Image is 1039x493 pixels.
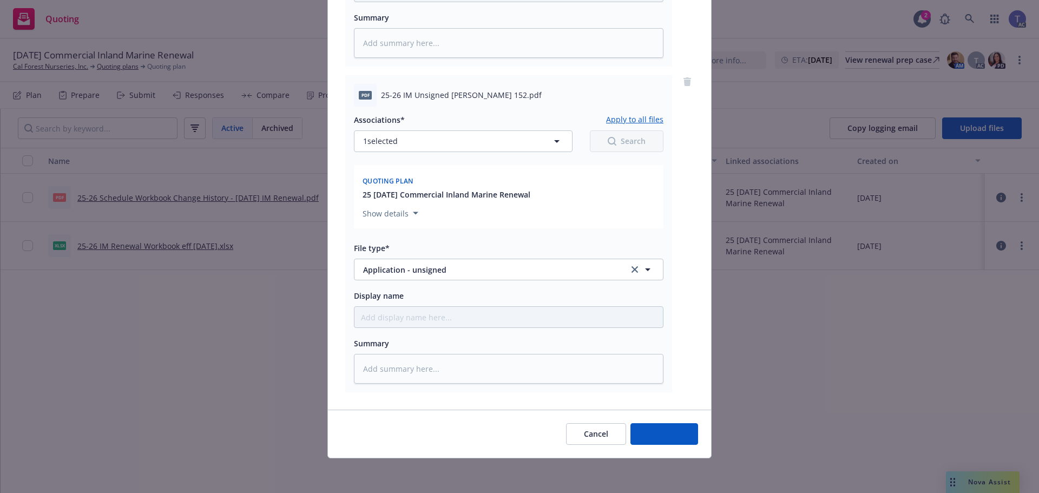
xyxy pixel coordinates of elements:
[359,91,372,99] span: pdf
[358,207,423,220] button: Show details
[363,189,530,200] button: 25 [DATE] Commercial Inland Marine Renewal
[354,12,389,23] span: Summary
[381,89,542,101] span: 25-26 IM Unsigned [PERSON_NAME] 152.pdf
[354,338,389,349] span: Summary
[584,429,608,439] span: Cancel
[354,130,573,152] button: 1selected
[363,264,614,275] span: Application - unsigned
[354,243,390,253] span: File type*
[606,113,663,126] button: Apply to all files
[566,423,626,445] button: Cancel
[354,307,663,327] input: Add display name here...
[630,423,698,445] button: Add files
[628,263,641,276] a: clear selection
[648,429,680,439] span: Add files
[363,176,413,186] span: Quoting plan
[354,259,663,280] button: Application - unsignedclear selection
[354,115,405,125] span: Associations*
[363,135,398,147] span: 1 selected
[354,291,404,301] span: Display name
[681,75,694,88] a: remove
